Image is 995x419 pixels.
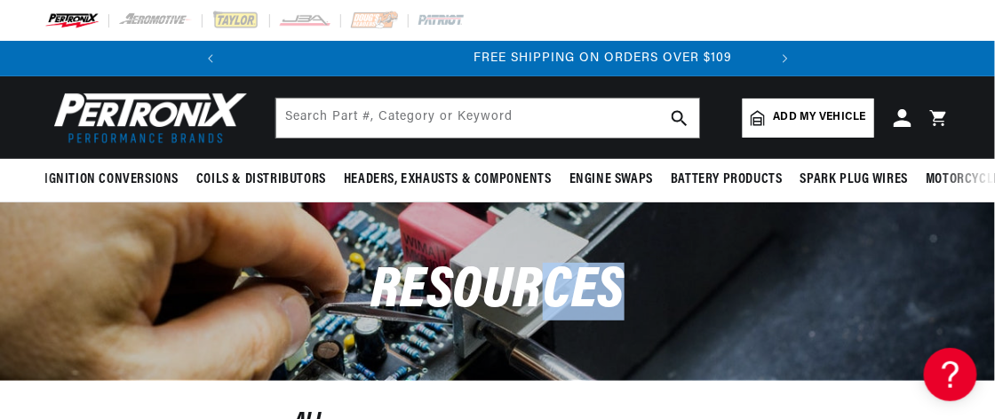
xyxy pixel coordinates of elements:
span: Coils & Distributors [196,170,326,189]
span: Add my vehicle [774,109,866,126]
div: 2 of 2 [334,49,873,68]
summary: Ignition Conversions [44,159,187,201]
span: Engine Swaps [569,170,653,189]
button: search button [660,99,699,138]
span: FREE SHIPPING ON ORDERS OVER $109 [474,51,733,65]
a: Add my vehicle [743,99,874,138]
summary: Battery Products [662,159,792,201]
span: Spark Plug Wires [800,170,909,189]
img: Pertronix [44,87,249,148]
summary: Spark Plug Wires [792,159,918,201]
span: Headers, Exhausts & Components [344,170,552,189]
summary: Coils & Distributors [187,159,335,201]
span: Resources [370,263,625,320]
button: Translation missing: en.sections.announcements.next_announcement [768,41,803,76]
summary: Headers, Exhausts & Components [335,159,561,201]
span: Ignition Conversions [44,170,179,189]
button: Translation missing: en.sections.announcements.previous_announcement [193,41,228,76]
div: Announcement [334,49,873,68]
summary: Engine Swaps [561,159,662,201]
span: Battery Products [671,170,783,189]
input: Search Part #, Category or Keyword [276,99,699,138]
